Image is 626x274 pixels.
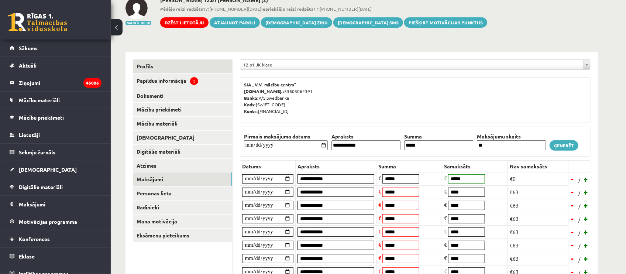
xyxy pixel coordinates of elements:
[582,226,590,237] a: +
[160,6,487,12] span: 17:[PHONE_NUMBER][DATE] 17:[PHONE_NUMBER][DATE]
[10,161,102,178] a: [DEMOGRAPHIC_DATA]
[444,228,447,234] span: €
[404,17,487,28] a: Piešķirt motivācijas punktus
[444,215,447,221] span: €
[210,17,260,28] a: Atjaunot paroli
[244,102,256,107] b: Kods:
[133,201,232,214] a: Radinieki
[333,17,403,28] a: [DEMOGRAPHIC_DATA] SMS
[19,62,37,69] span: Aktuāli
[10,126,102,143] a: Lietotāji
[582,200,590,211] a: +
[133,215,232,228] a: Mana motivācija
[578,242,581,250] span: /
[19,97,60,103] span: Mācību materiāli
[19,166,77,173] span: [DEMOGRAPHIC_DATA]
[569,200,577,211] a: -
[550,140,578,151] a: Ģenerēt
[19,45,38,51] span: Sākums
[133,117,232,130] a: Mācību materiāli
[19,114,64,121] span: Mācību priekšmeti
[133,159,232,172] a: Atzīmes
[10,109,102,126] a: Mācību priekšmeti
[582,213,590,224] a: +
[582,174,590,185] a: +
[444,241,447,248] span: €
[244,81,587,114] p: 53603062391 A/S Swedbanka [SWIFT_CODE] [FINANCIAL_ID]
[10,230,102,247] a: Konferences
[261,17,332,28] a: [DEMOGRAPHIC_DATA] ziņu
[240,60,590,69] a: 12.b1 JK klase
[244,82,297,88] b: SIA „V.V. mācību centrs”
[10,74,102,91] a: Ziņojumi45086
[569,186,577,198] a: -
[578,176,581,184] span: /
[19,184,63,190] span: Digitālie materiāli
[10,92,102,109] a: Mācību materiāli
[376,160,442,172] th: Summa
[19,236,50,242] span: Konferences
[508,212,568,225] td: €63
[508,239,568,252] td: €63
[133,172,232,186] a: Maksājumi
[475,133,548,140] th: Maksājumu skaits
[508,252,568,265] td: €63
[582,186,590,198] a: +
[578,189,581,197] span: /
[19,196,102,213] legend: Maksājumi
[133,73,232,89] a: Papildus informācija!
[133,59,232,73] a: Profils
[378,254,381,261] span: €
[444,254,447,261] span: €
[8,13,67,31] a: Rīgas 1. Tālmācības vidusskola
[569,174,577,185] a: -
[261,6,313,12] b: Iepriekšējo reizi redzēts
[296,160,376,172] th: Apraksts
[508,172,568,185] td: €0
[378,175,381,181] span: €
[569,213,577,224] a: -
[160,6,203,12] b: Pēdējo reizi redzēts
[243,60,581,69] span: 12.b1 JK klase
[578,202,581,210] span: /
[133,89,232,103] a: Dokumenti
[10,57,102,74] a: Aktuāli
[578,256,581,263] span: /
[133,145,232,158] a: Digitālie materiāli
[508,225,568,239] td: €63
[133,229,232,242] a: Eksāmenu pieteikums
[83,78,102,88] i: 45086
[378,188,381,195] span: €
[378,215,381,221] span: €
[10,196,102,213] a: Maksājumi
[10,178,102,195] a: Digitālie materiāli
[444,175,447,181] span: €
[569,240,577,251] a: -
[244,108,258,114] b: Konts:
[578,229,581,237] span: /
[10,248,102,265] a: Eklase
[133,103,232,116] a: Mācību priekšmeti
[444,188,447,195] span: €
[19,149,55,155] span: Sekmju žurnāls
[578,216,581,223] span: /
[444,201,447,208] span: €
[508,160,568,172] th: Nav samaksāts
[19,253,35,260] span: Eklase
[244,88,284,94] b: [DOMAIN_NAME].:
[242,133,330,140] th: Pirmais maksājuma datums
[582,240,590,251] a: +
[330,133,402,140] th: Apraksts
[240,160,296,172] th: Datums
[508,199,568,212] td: €63
[19,218,77,225] span: Motivācijas programma
[582,253,590,264] a: +
[244,95,259,101] b: Banka:
[442,160,508,172] th: Samaksāts
[569,253,577,264] a: -
[160,17,209,28] a: Dzēst lietotāju
[569,226,577,237] a: -
[10,213,102,230] a: Motivācijas programma
[19,131,40,138] span: Lietotāji
[402,133,475,140] th: Summa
